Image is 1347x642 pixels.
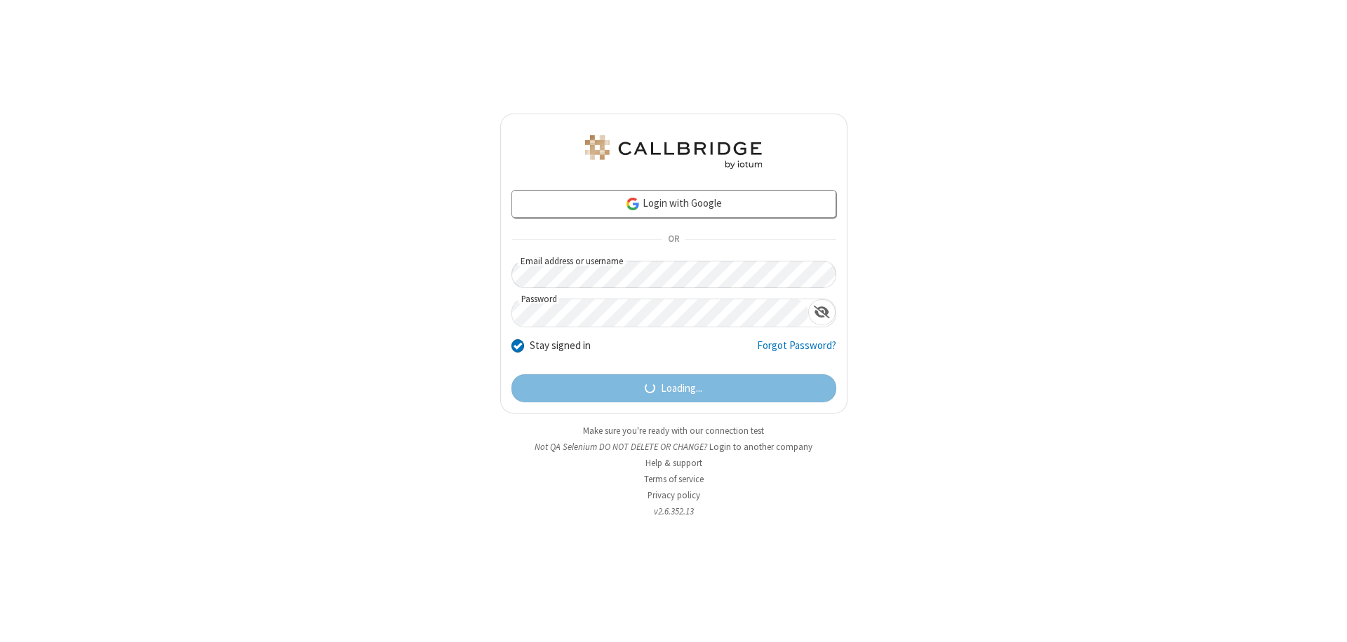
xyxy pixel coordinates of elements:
label: Stay signed in [530,338,591,354]
input: Email address or username [511,261,836,288]
a: Help & support [645,457,702,469]
a: Forgot Password? [757,338,836,364]
a: Terms of service [644,473,704,485]
iframe: Chat [1312,606,1336,632]
img: QA Selenium DO NOT DELETE OR CHANGE [582,135,765,169]
button: Login to another company [709,440,812,453]
span: Loading... [661,381,702,397]
div: Show password [808,299,836,325]
button: Loading... [511,374,836,402]
a: Login with Google [511,190,836,218]
li: Not QA Selenium DO NOT DELETE OR CHANGE? [500,440,847,453]
span: OR [662,230,685,250]
a: Make sure you're ready with our connection test [583,425,764,437]
input: Password [512,299,808,327]
img: google-icon.png [625,196,641,212]
a: Privacy policy [648,489,700,501]
li: v2.6.352.13 [500,505,847,518]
